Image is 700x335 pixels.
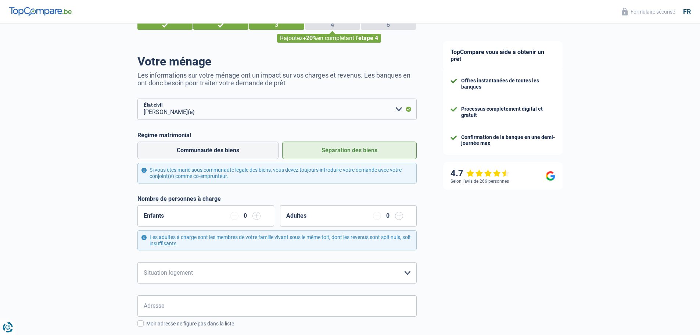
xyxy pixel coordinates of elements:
[461,78,555,90] div: Offres instantanées de toutes les banques
[137,230,417,251] div: Les adultes à charge sont les membres de votre famille vivant sous le même toit, dont les revenus...
[144,213,164,219] label: Enfants
[137,142,279,159] label: Communauté des biens
[137,20,193,30] div: 1
[683,8,691,16] div: fr
[385,213,391,219] div: 0
[137,71,417,87] p: Les informations sur votre ménage ont un impact sur vos charges et revenus. Les banques en ont do...
[193,20,248,30] div: 2
[9,7,72,16] img: TopCompare Logo
[450,168,510,179] div: 4.7
[277,34,381,43] div: Rajoutez en complétant l'
[137,132,417,139] label: Régime matrimonial
[461,106,555,118] div: Processus complètement digital et gratuit
[137,54,417,68] h1: Votre ménage
[286,213,306,219] label: Adultes
[358,35,378,42] span: étape 4
[249,20,304,30] div: 3
[303,35,317,42] span: +20%
[146,320,417,328] div: Mon adresse ne figure pas dans la liste
[450,179,509,184] div: Selon l’avis de 266 personnes
[282,142,417,159] label: Séparation des biens
[361,20,416,30] div: 5
[617,6,679,18] button: Formulaire sécurisé
[461,134,555,147] div: Confirmation de la banque en une demi-journée max
[443,41,563,70] div: TopCompare vous aide à obtenir un prêt
[305,20,360,30] div: 4
[242,213,249,219] div: 0
[137,295,417,317] input: Sélectionnez votre adresse dans la barre de recherche
[137,195,221,202] label: Nombre de personnes à charge
[137,163,417,183] div: Si vous êtes marié sous communauté légale des biens, vous devez toujours introduire votre demande...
